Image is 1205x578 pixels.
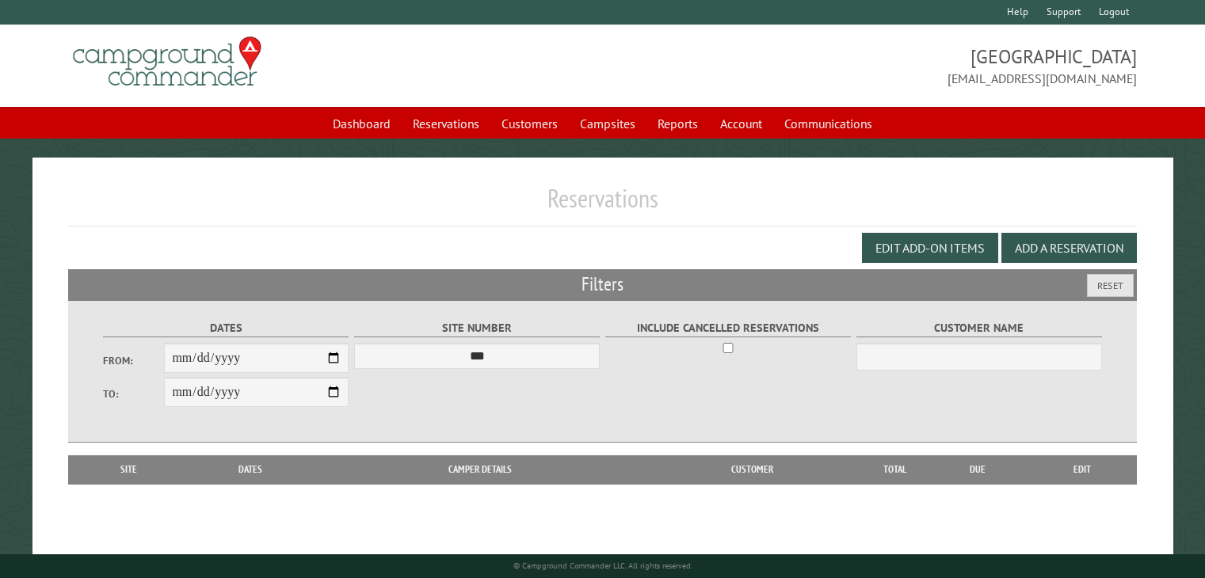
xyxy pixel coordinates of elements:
a: Account [711,108,772,139]
th: Site [76,455,181,484]
button: Reset [1087,274,1134,297]
a: Reports [648,108,707,139]
th: Customer [641,455,864,484]
button: Add a Reservation [1001,233,1137,263]
button: Edit Add-on Items [862,233,998,263]
label: To: [103,386,165,401]
label: Site Number [354,319,601,337]
a: Reservations [403,108,489,139]
small: © Campground Commander LLC. All rights reserved. [513,561,692,571]
span: [GEOGRAPHIC_DATA] [EMAIL_ADDRESS][DOMAIN_NAME] [603,44,1137,88]
a: Campsites [570,108,645,139]
th: Edit [1028,455,1137,484]
a: Dashboard [323,108,400,139]
th: Dates [181,455,319,484]
label: Dates [103,319,349,337]
a: Customers [492,108,567,139]
a: Communications [775,108,882,139]
th: Total [864,455,927,484]
label: Include Cancelled Reservations [605,319,852,337]
h1: Reservations [68,183,1137,226]
img: Campground Commander [68,31,266,93]
th: Due [927,455,1028,484]
label: From: [103,353,165,368]
label: Customer Name [856,319,1103,337]
th: Camper Details [319,455,641,484]
h2: Filters [68,269,1137,299]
